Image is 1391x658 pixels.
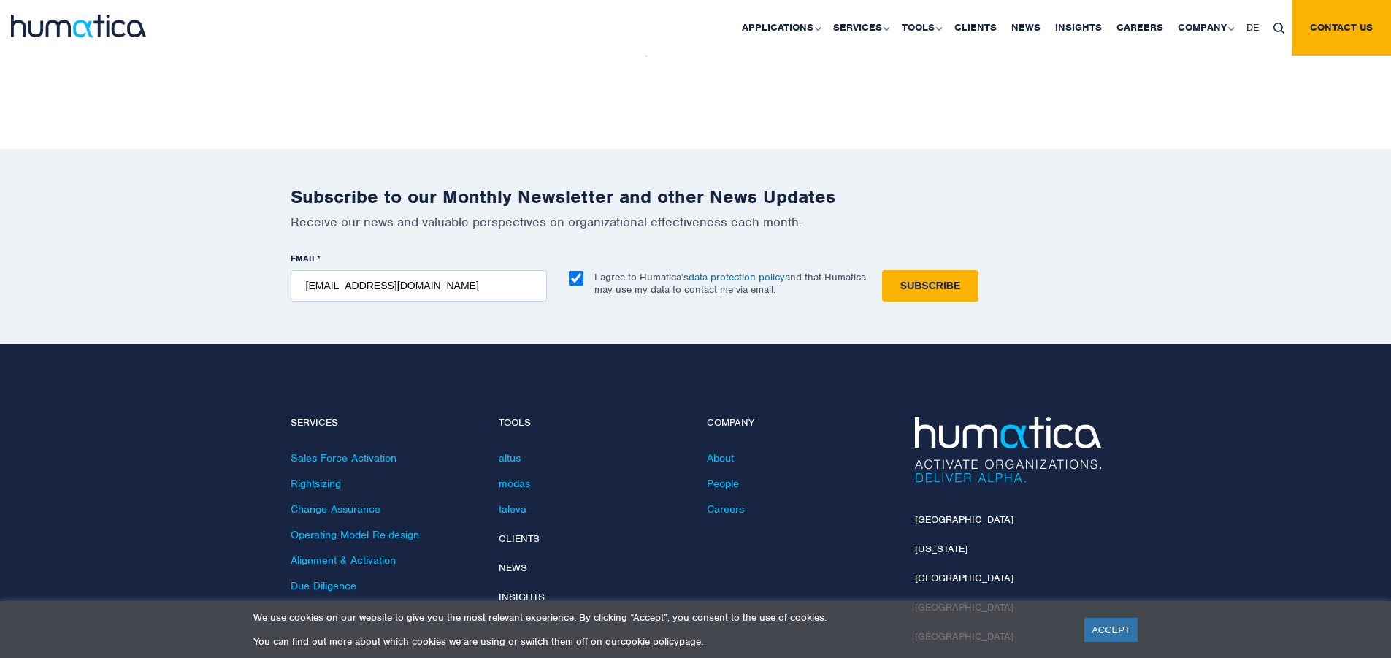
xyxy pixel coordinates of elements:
[499,417,685,429] h4: Tools
[291,214,1101,230] p: Receive our news and valuable perspectives on organizational effectiveness each month.
[499,477,530,490] a: modas
[291,528,419,541] a: Operating Model Re-design
[291,270,547,302] input: name@company.com
[291,417,477,429] h4: Services
[707,451,734,464] a: About
[594,271,866,296] p: I agree to Humatica’s and that Humatica may use my data to contact me via email.
[291,579,356,592] a: Due Diligence
[499,502,526,516] a: taleva
[915,572,1013,584] a: [GEOGRAPHIC_DATA]
[11,15,146,37] img: logo
[621,635,679,648] a: cookie policy
[569,271,583,286] input: I agree to Humatica’sdata protection policyand that Humatica may use my data to contact me via em...
[499,591,545,603] a: Insights
[915,417,1101,483] img: Humatica
[253,611,1066,624] p: We use cookies on our website to give you the most relevant experience. By clicking “Accept”, you...
[499,562,527,574] a: News
[1273,23,1284,34] img: search_icon
[291,451,396,464] a: Sales Force Activation
[291,554,396,567] a: Alignment & Activation
[291,253,317,264] span: EMAIL
[1246,21,1259,34] span: DE
[499,451,521,464] a: altus
[915,543,967,555] a: [US_STATE]
[882,270,978,302] input: Subscribe
[915,513,1013,526] a: [GEOGRAPHIC_DATA]
[707,477,739,490] a: People
[291,502,380,516] a: Change Assurance
[291,477,341,490] a: Rightsizing
[291,185,1101,208] h2: Subscribe to our Monthly Newsletter and other News Updates
[707,502,744,516] a: Careers
[707,417,893,429] h4: Company
[499,532,540,545] a: Clients
[1084,618,1138,642] a: ACCEPT
[689,271,785,283] a: data protection policy
[253,635,1066,648] p: You can find out more about which cookies we are using or switch them off on our page.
